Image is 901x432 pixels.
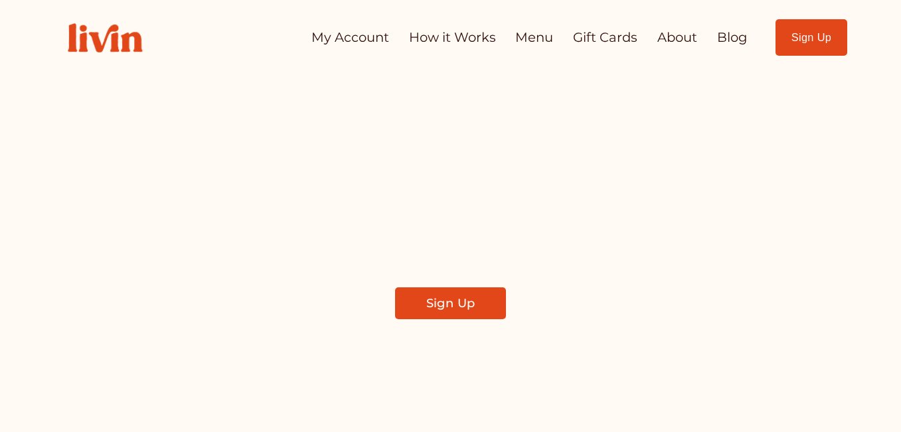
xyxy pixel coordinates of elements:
a: My Account [311,25,389,50]
img: Livin [54,9,156,66]
a: About [657,25,697,50]
a: How it Works [409,25,496,50]
a: Menu [515,25,553,50]
span: Find a local chef who prepares customized, healthy meals in your kitchen [238,209,663,265]
span: Take Back Your Evenings [187,127,714,188]
a: Blog [717,25,747,50]
a: Gift Cards [573,25,637,50]
a: Sign Up [395,287,506,319]
a: Sign Up [776,19,847,56]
